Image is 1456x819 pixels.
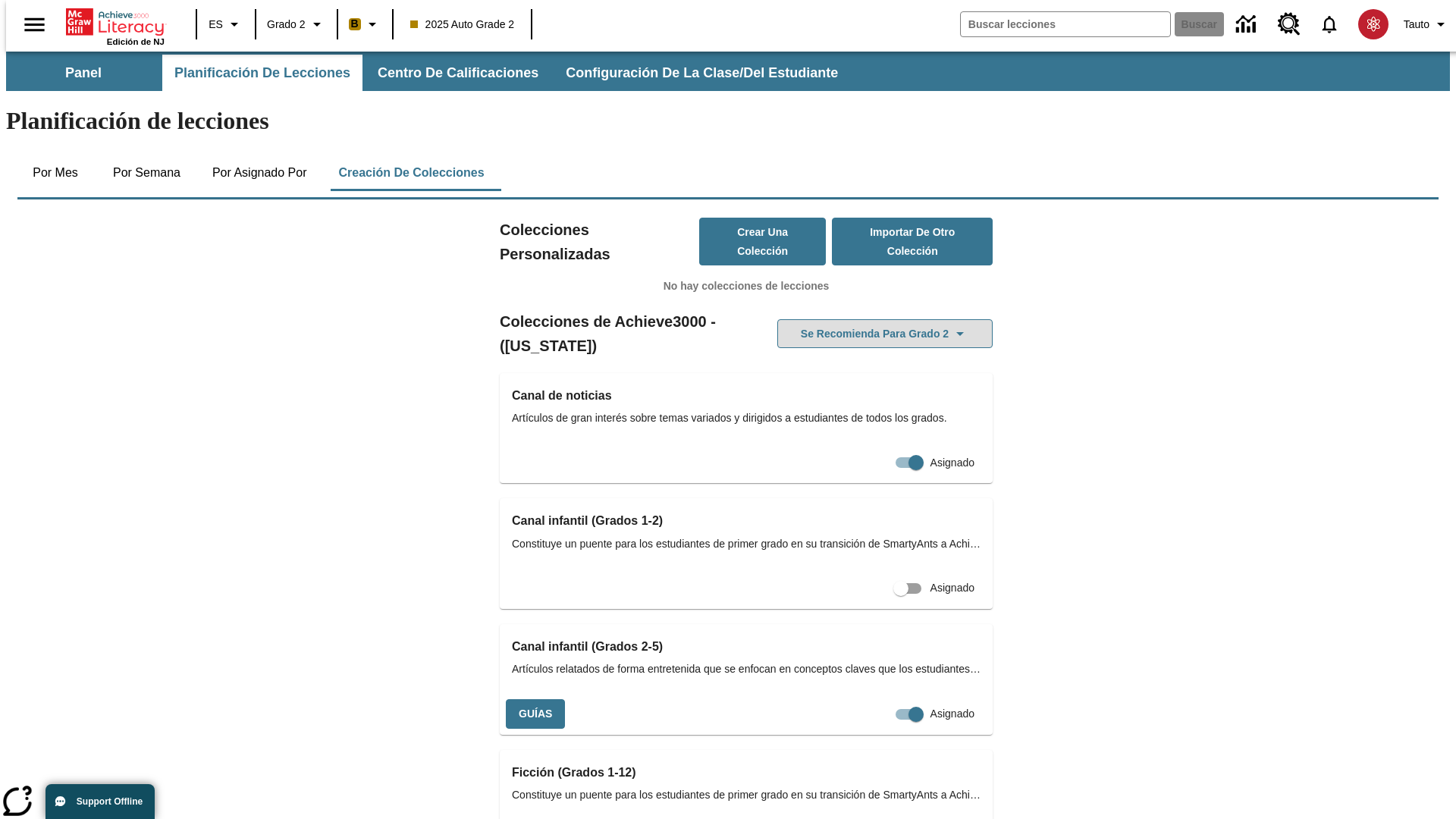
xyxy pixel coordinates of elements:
[1269,4,1310,45] a: Centro de recursos, Se abrirá en una pestaña nueva.
[66,5,165,46] div: Portada
[1310,5,1349,44] a: Notificaciones
[512,787,981,803] span: Constituye un puente para los estudiantes de primer grado en su transición de SmartyAnts a Achiev...
[202,11,250,38] button: Lenguaje: ES, Selecciona un idioma
[378,64,538,82] span: Centro de calificaciones
[1398,11,1456,38] button: Perfil/Configuración
[500,218,699,266] h2: Colecciones Personalizadas
[174,64,350,82] span: Planificación de lecciones
[512,385,981,406] h3: Canal de noticias
[500,309,746,358] h2: Colecciones de Achieve3000 - ([US_STATE])
[8,55,159,91] button: Panel
[566,64,838,82] span: Configuración de la clase/del estudiante
[512,661,981,677] span: Artículos relatados de forma entretenida que se enfocan en conceptos claves que los estudiantes a...
[77,796,143,807] span: Support Offline
[366,55,551,91] button: Centro de calificaciones
[162,55,362,91] button: Planificación de lecciones
[506,699,565,729] button: Guías
[1349,5,1398,44] button: Escoja un nuevo avatar
[961,12,1170,36] input: Buscar campo
[554,55,850,91] button: Configuración de la clase/del estudiante
[699,218,827,265] button: Crear una colección
[930,580,974,596] span: Asignado
[777,319,993,349] button: Se recomienda para Grado 2
[101,155,193,191] button: Por semana
[410,17,515,33] span: 2025 Auto Grade 2
[12,2,57,47] button: Abrir el menú lateral
[1227,4,1269,45] a: Centro de información
[107,37,165,46] span: Edición de NJ
[45,784,155,819] button: Support Offline
[832,218,993,265] button: Importar de otro Colección
[500,278,993,294] p: No hay colecciones de lecciones
[267,17,306,33] span: Grado 2
[65,64,102,82] span: Panel
[351,14,359,33] span: B
[512,410,981,426] span: Artículos de gran interés sobre temas variados y dirigidos a estudiantes de todos los grados.
[6,107,1450,135] h1: Planificación de lecciones
[200,155,319,191] button: Por asignado por
[17,155,93,191] button: Por mes
[930,455,974,471] span: Asignado
[6,55,852,91] div: Subbarra de navegación
[261,11,332,38] button: Grado: Grado 2, Elige un grado
[66,7,165,37] a: Portada
[343,11,388,38] button: Boost El color de la clase es anaranjado claro. Cambiar el color de la clase.
[326,155,496,191] button: Creación de colecciones
[512,510,981,532] h3: Canal infantil (Grados 1-2)
[512,536,981,552] span: Constituye un puente para los estudiantes de primer grado en su transición de SmartyAnts a Achiev...
[512,762,981,783] h3: Ficción (Grados 1-12)
[6,52,1450,91] div: Subbarra de navegación
[930,706,974,722] span: Asignado
[1358,9,1389,39] img: avatar image
[1404,17,1429,33] span: Tauto
[209,17,223,33] span: ES
[512,636,981,657] h3: Canal infantil (Grados 2-5)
